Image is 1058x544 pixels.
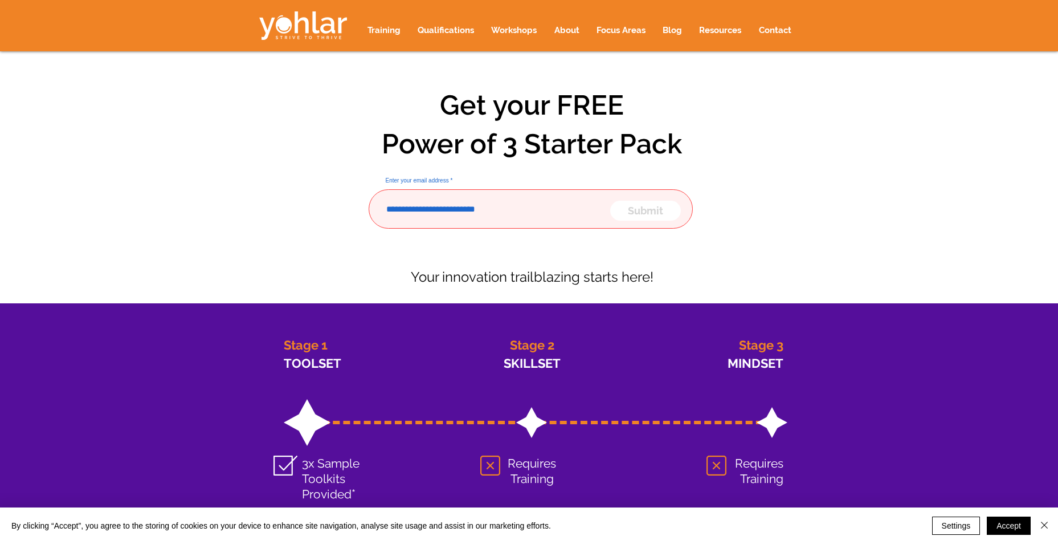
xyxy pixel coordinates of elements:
span: Stage 2 [510,338,554,352]
p: Resources [693,17,747,44]
p: About [549,17,585,44]
div: Resources [691,17,750,44]
span: Your innovation trailblazing starts here! [411,269,653,285]
img: Yohlar - Strive to Thrive logo [259,11,347,40]
a: Workshops [483,17,546,44]
nav: Site [359,17,800,44]
button: Settings [932,517,981,535]
p: Workshops [485,17,542,44]
p: Focus Areas [591,17,651,44]
img: Close [1037,518,1051,532]
span: Get your FREE Power of 3 Starter Pack [382,89,682,160]
p: Contact [753,17,797,44]
p: Blog [657,17,688,44]
a: About [546,17,588,44]
span: By clicking “Accept”, you agree to the storing of cookies on your device to enhance site navigati... [11,521,551,531]
p: Qualifications [412,17,480,44]
span: MINDSET [728,356,783,371]
span: Stage 3 [739,338,783,352]
p: Training [362,17,406,44]
span: 3x Sample Toolkits Provided [302,456,360,502]
span: Requires Training [735,456,783,486]
a: Contact [750,17,800,44]
label: Enter your email address [369,178,693,184]
a: Training [359,17,409,44]
button: Accept [987,517,1031,535]
span: TOOLSET [284,356,341,371]
a: Qualifications [409,17,483,44]
button: Submit [610,201,681,221]
span: Stage 1 [284,338,328,352]
div: Focus Areas [588,17,654,44]
span: SKILLSET [504,356,561,371]
span: Requires Training [508,456,556,486]
a: Blog [654,17,691,44]
span: Submit [628,204,663,218]
button: Close [1037,517,1051,535]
